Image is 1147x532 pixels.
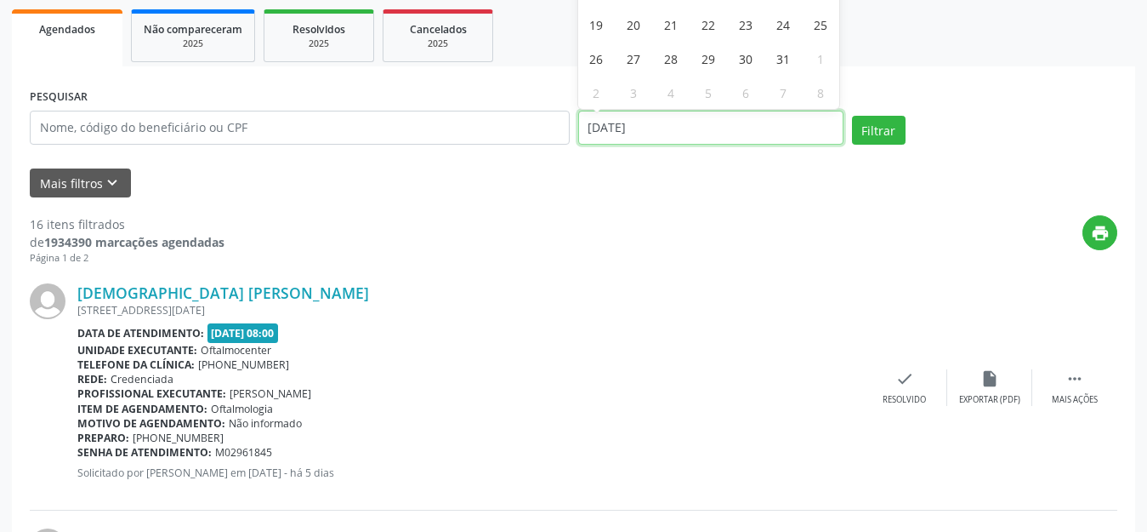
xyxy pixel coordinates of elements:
span: M02961845 [215,445,272,460]
span: Outubro 19, 2025 [580,8,613,41]
input: Nome, código do beneficiário ou CPF [30,111,570,145]
span: [DATE] 08:00 [207,323,279,343]
label: PESQUISAR [30,84,88,111]
span: Novembro 8, 2025 [804,76,838,109]
i: insert_drive_file [980,369,999,388]
b: Data de atendimento: [77,326,204,340]
span: [PERSON_NAME] [230,386,311,401]
a: [DEMOGRAPHIC_DATA] [PERSON_NAME] [77,283,369,302]
input: Selecione um intervalo [578,111,843,145]
span: [PHONE_NUMBER] [198,358,289,372]
i: check [895,369,914,388]
span: Agendados [39,22,95,37]
button: print [1082,215,1117,250]
div: Exportar (PDF) [959,394,1020,406]
span: Oftalmologia [211,402,273,416]
span: Outubro 25, 2025 [804,8,838,41]
span: Novembro 3, 2025 [617,76,650,109]
span: Outubro 20, 2025 [617,8,650,41]
span: Outubro 22, 2025 [692,8,725,41]
span: Novembro 4, 2025 [655,76,688,109]
span: Credenciada [111,372,173,386]
div: 2025 [144,37,242,50]
span: Outubro 24, 2025 [767,8,800,41]
span: Outubro 27, 2025 [617,42,650,75]
div: 2025 [395,37,480,50]
b: Unidade executante: [77,343,197,358]
span: [PHONE_NUMBER] [133,431,224,445]
span: Novembro 1, 2025 [804,42,838,75]
b: Rede: [77,372,107,386]
span: Não informado [229,416,302,431]
span: Outubro 28, 2025 [655,42,688,75]
div: Resolvido [883,394,926,406]
i: keyboard_arrow_down [103,174,122,192]
img: img [30,283,65,319]
div: 16 itens filtrados [30,215,224,233]
span: Outubro 26, 2025 [580,42,613,75]
p: Solicitado por [PERSON_NAME] em [DATE] - há 5 dias [77,466,862,480]
span: Outubro 23, 2025 [730,8,763,41]
span: Cancelados [410,22,467,37]
b: Senha de atendimento: [77,445,212,460]
span: Outubro 31, 2025 [767,42,800,75]
b: Motivo de agendamento: [77,416,225,431]
b: Preparo: [77,431,129,445]
span: Resolvidos [292,22,345,37]
span: Novembro 2, 2025 [580,76,613,109]
b: Item de agendamento: [77,402,207,416]
div: Página 1 de 2 [30,251,224,266]
div: Mais ações [1052,394,1098,406]
i: print [1091,224,1110,243]
span: Oftalmocenter [201,343,271,358]
span: Novembro 6, 2025 [730,76,763,109]
div: 2025 [276,37,361,50]
span: Novembro 5, 2025 [692,76,725,109]
div: [STREET_ADDRESS][DATE] [77,303,862,317]
b: Telefone da clínica: [77,358,195,372]
button: Filtrar [852,116,906,145]
span: Outubro 21, 2025 [655,8,688,41]
i:  [1065,369,1084,388]
strong: 1934390 marcações agendadas [44,234,224,250]
div: de [30,233,224,251]
button: Mais filtroskeyboard_arrow_down [30,169,131,198]
span: Outubro 29, 2025 [692,42,725,75]
span: Outubro 30, 2025 [730,42,763,75]
span: Novembro 7, 2025 [767,76,800,109]
span: Não compareceram [144,22,242,37]
b: Profissional executante: [77,386,226,401]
